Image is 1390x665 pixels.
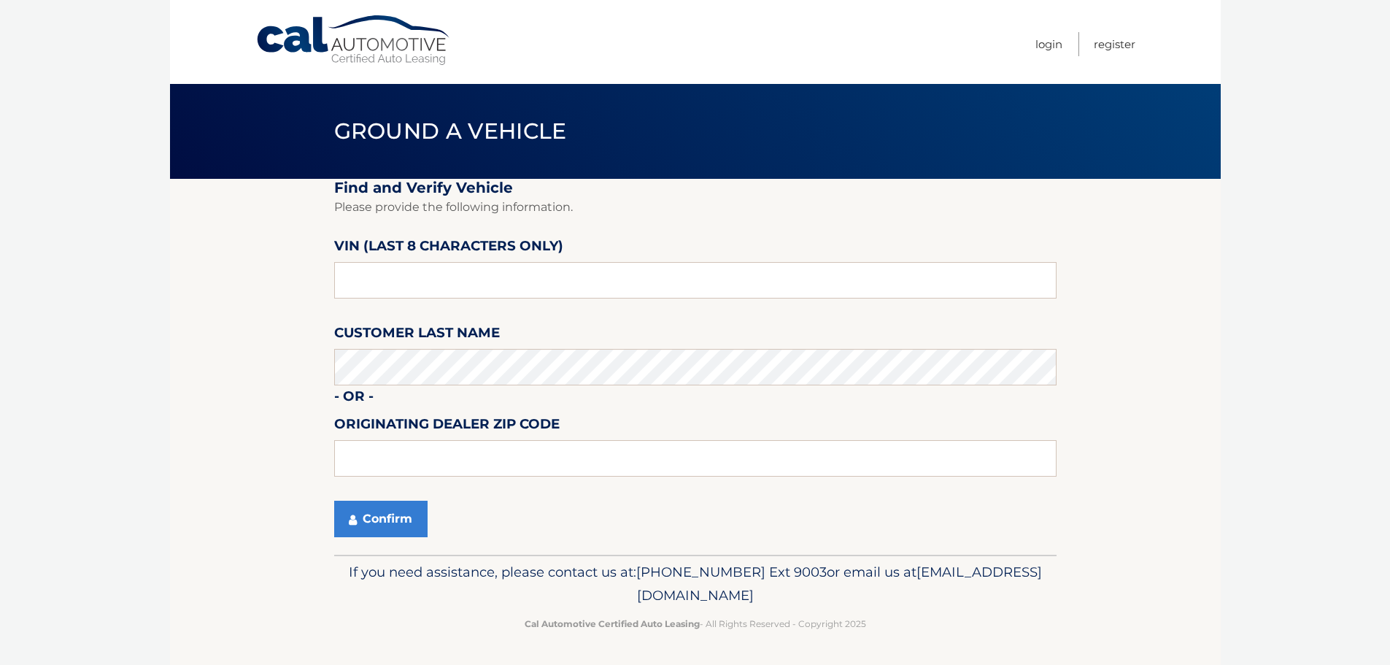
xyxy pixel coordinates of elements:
[334,235,563,262] label: VIN (last 8 characters only)
[334,385,374,412] label: - or -
[525,618,700,629] strong: Cal Automotive Certified Auto Leasing
[334,197,1057,218] p: Please provide the following information.
[344,561,1047,607] p: If you need assistance, please contact us at: or email us at
[636,564,827,580] span: [PHONE_NUMBER] Ext 9003
[1094,32,1135,56] a: Register
[255,15,452,66] a: Cal Automotive
[1035,32,1062,56] a: Login
[344,616,1047,631] p: - All Rights Reserved - Copyright 2025
[334,118,567,145] span: Ground a Vehicle
[334,322,500,349] label: Customer Last Name
[334,413,560,440] label: Originating Dealer Zip Code
[334,179,1057,197] h2: Find and Verify Vehicle
[334,501,428,537] button: Confirm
